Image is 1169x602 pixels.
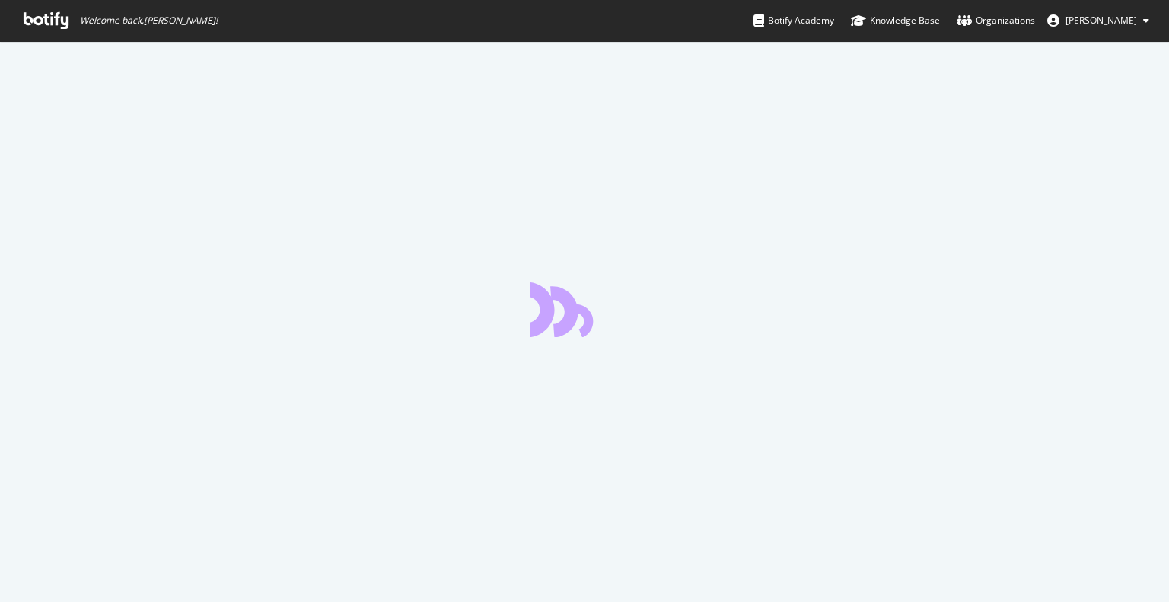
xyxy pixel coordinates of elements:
[851,13,940,28] div: Knowledge Base
[80,14,218,27] span: Welcome back, [PERSON_NAME] !
[530,282,639,337] div: animation
[957,13,1035,28] div: Organizations
[753,13,834,28] div: Botify Academy
[1035,8,1161,33] button: [PERSON_NAME]
[1065,14,1137,27] span: Phil Mastroianni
